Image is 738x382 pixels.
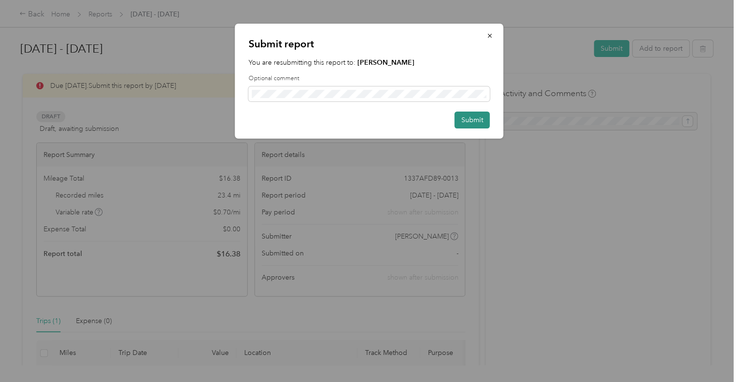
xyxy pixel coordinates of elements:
iframe: Everlance-gr Chat Button Frame [684,328,738,382]
p: Submit report [249,37,490,51]
strong: [PERSON_NAME] [357,58,414,67]
p: You are resubmitting this report to: [249,57,490,68]
button: Submit [455,112,490,128]
label: Optional comment [249,74,490,83]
